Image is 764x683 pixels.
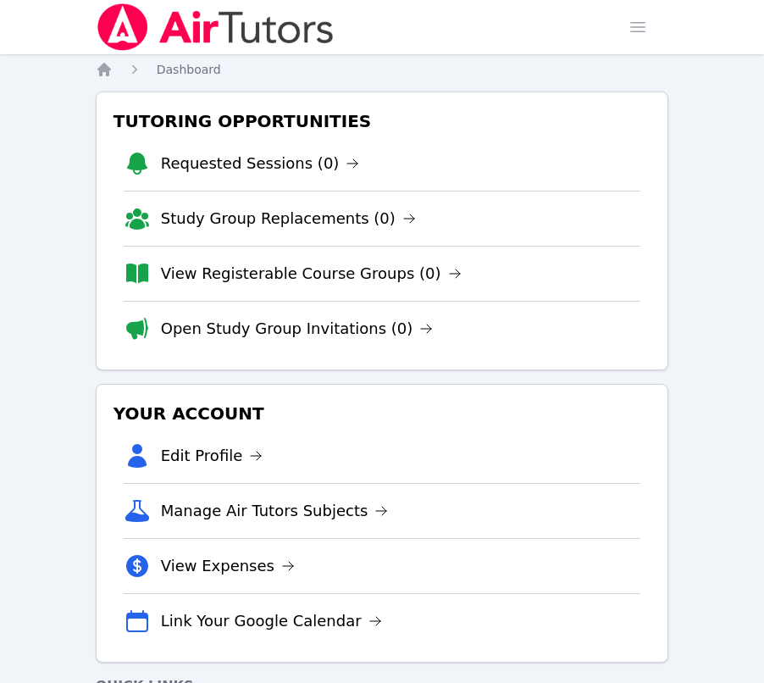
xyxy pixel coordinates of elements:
[157,63,221,76] span: Dashboard
[161,554,295,578] a: View Expenses
[161,444,263,468] a: Edit Profile
[96,61,669,78] nav: Breadcrumb
[161,152,360,175] a: Requested Sessions (0)
[110,106,655,136] h3: Tutoring Opportunities
[161,317,434,341] a: Open Study Group Invitations (0)
[161,609,382,633] a: Link Your Google Calendar
[161,207,416,230] a: Study Group Replacements (0)
[157,61,221,78] a: Dashboard
[110,398,655,429] h3: Your Account
[161,262,462,286] a: View Registerable Course Groups (0)
[161,499,389,523] a: Manage Air Tutors Subjects
[96,3,335,51] img: Air Tutors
